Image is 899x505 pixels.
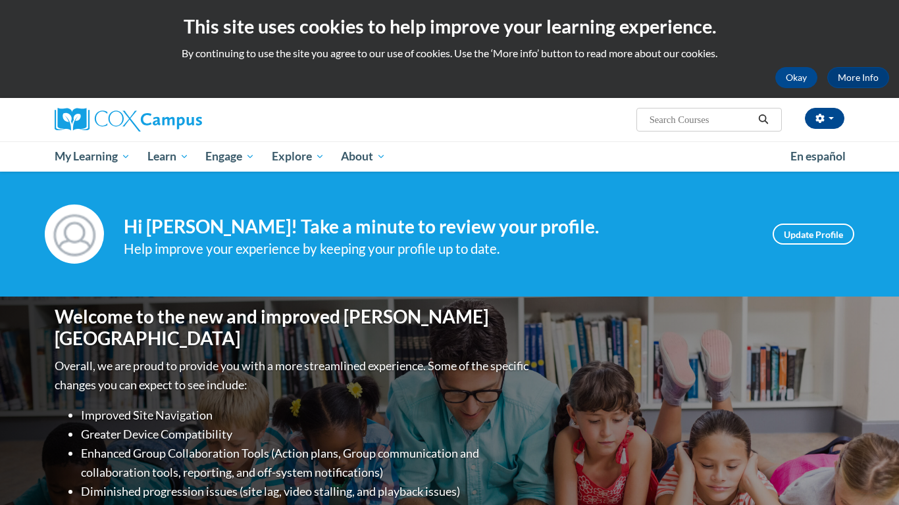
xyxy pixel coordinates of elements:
[272,149,324,164] span: Explore
[333,141,395,172] a: About
[648,112,754,128] input: Search Courses
[35,141,864,172] div: Main menu
[139,141,197,172] a: Learn
[197,141,263,172] a: Engage
[81,444,532,482] li: Enhanced Group Collaboration Tools (Action plans, Group communication and collaboration tools, re...
[790,149,846,163] span: En español
[782,143,854,170] a: En español
[754,112,773,128] button: Search
[10,13,889,39] h2: This site uses cookies to help improve your learning experience.
[147,149,189,164] span: Learn
[55,108,202,132] img: Cox Campus
[10,46,889,60] p: By continuing to use the site you agree to our use of cookies. Use the ‘More info’ button to read...
[45,204,104,264] img: Profile Image
[81,406,532,425] li: Improved Site Navigation
[124,238,753,260] div: Help improve your experience by keeping your profile up to date.
[263,141,333,172] a: Explore
[55,108,305,132] a: Cox Campus
[55,356,532,395] p: Overall, we are proud to provide you with a more streamlined experience. Some of the specific cha...
[773,224,854,245] a: Update Profile
[827,67,889,88] a: More Info
[81,482,532,501] li: Diminished progression issues (site lag, video stalling, and playback issues)
[81,425,532,444] li: Greater Device Compatibility
[805,108,844,129] button: Account Settings
[46,141,139,172] a: My Learning
[341,149,386,164] span: About
[846,452,888,494] iframe: Button to launch messaging window
[124,216,753,238] h4: Hi [PERSON_NAME]! Take a minute to review your profile.
[205,149,255,164] span: Engage
[775,67,817,88] button: Okay
[55,149,130,164] span: My Learning
[55,306,532,350] h1: Welcome to the new and improved [PERSON_NAME][GEOGRAPHIC_DATA]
